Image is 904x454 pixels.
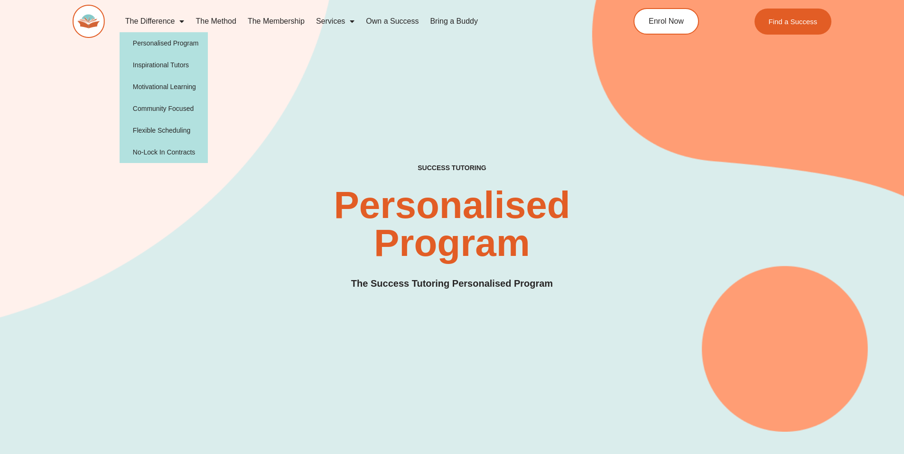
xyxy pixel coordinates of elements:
a: No-Lock In Contracts [120,141,208,163]
a: Personalised Program [120,32,208,54]
a: Community Focused [120,98,208,119]
a: Flexible Scheduling [120,119,208,141]
a: Find a Success [755,9,832,35]
nav: Menu [120,10,590,32]
ul: The Difference [120,32,208,163]
a: Enrol Now [634,8,699,35]
h3: The Success Tutoring Personalised Program [351,276,553,291]
a: The Difference [120,10,190,32]
a: Services [310,10,360,32]
span: Find a Success [769,18,818,25]
a: The Method [190,10,242,32]
a: Own a Success [360,10,424,32]
h2: Personalised Program [280,186,624,262]
h4: SUCCESS TUTORING​ [340,164,565,172]
iframe: Chat Widget [741,347,904,454]
span: Enrol Now [649,18,684,25]
a: Inspirational Tutors [120,54,208,76]
a: The Membership [242,10,310,32]
a: Motivational Learning [120,76,208,98]
a: Bring a Buddy [424,10,484,32]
